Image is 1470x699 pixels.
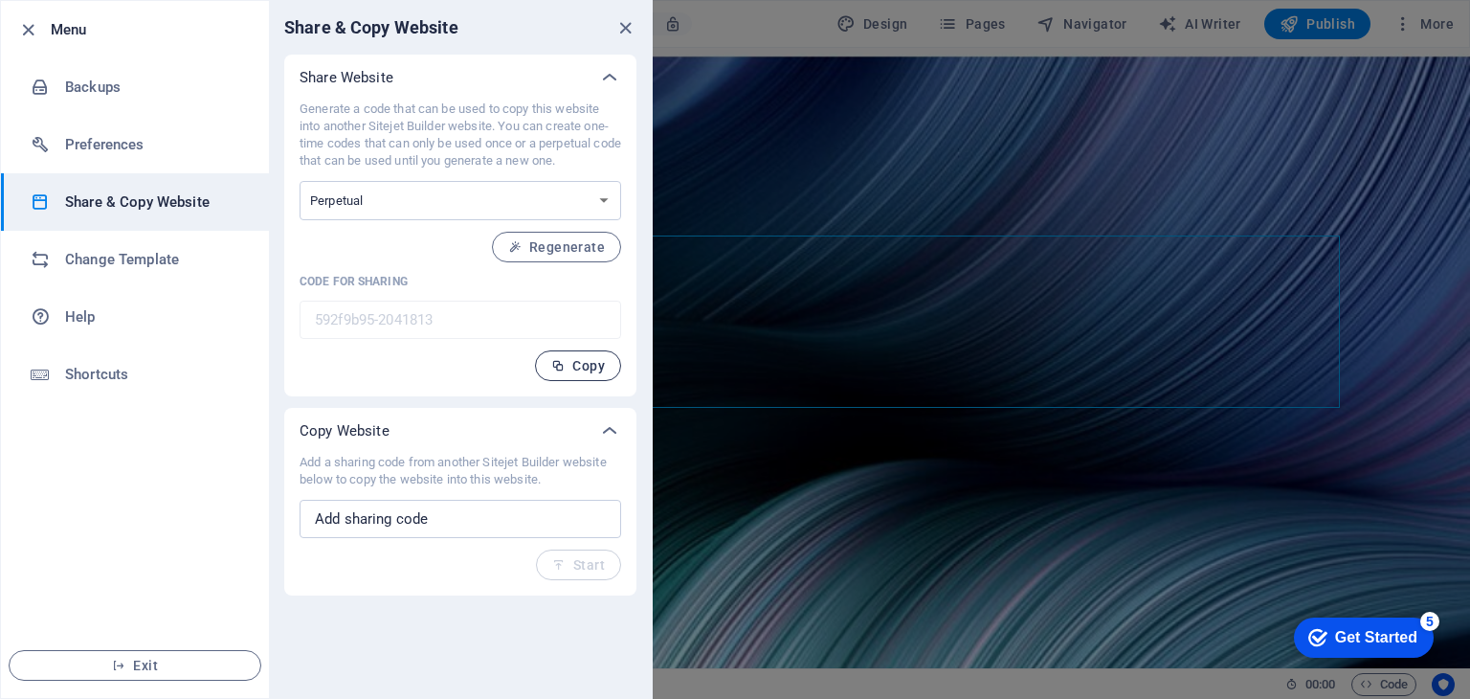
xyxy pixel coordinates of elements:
[492,232,621,262] button: Regenerate
[535,350,621,381] button: Copy
[65,191,242,214] h6: Share & Copy Website
[508,239,605,255] span: Regenerate
[65,363,242,386] h6: Shortcuts
[300,500,621,538] input: Add sharing code
[142,4,161,23] div: 5
[51,18,254,41] h6: Menu
[1,288,269,346] a: Help
[65,133,242,156] h6: Preferences
[25,658,245,673] span: Exit
[9,650,261,681] button: Exit
[300,454,621,488] p: Add a sharing code from another Sitejet Builder website below to copy the website into this website.
[551,358,605,373] span: Copy
[284,408,636,454] div: Copy Website
[300,101,621,169] p: Generate a code that can be used to copy this website into another Sitejet Builder website. You c...
[56,21,139,38] div: Get Started
[65,76,242,99] h6: Backups
[284,55,636,101] div: Share Website
[15,10,155,50] div: Get Started 5 items remaining, 0% complete
[613,16,636,39] button: close
[65,305,242,328] h6: Help
[284,16,458,39] h6: Share & Copy Website
[300,68,393,87] p: Share Website
[300,274,621,289] p: Code for sharing
[65,248,242,271] h6: Change Template
[300,421,390,440] p: Copy Website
